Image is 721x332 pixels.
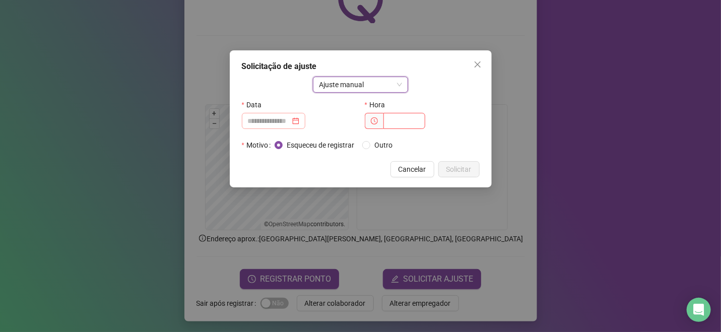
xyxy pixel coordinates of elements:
[438,161,480,177] button: Solicitar
[370,140,397,151] span: Outro
[242,137,275,153] label: Motivo
[687,298,711,322] div: Open Intercom Messenger
[371,117,378,124] span: clock-circle
[474,60,482,69] span: close
[390,161,434,177] button: Cancelar
[365,97,391,113] label: Hora
[242,60,480,73] div: Solicitação de ajuste
[319,77,402,92] span: Ajuste manual
[283,140,358,151] span: Esqueceu de registrar
[242,97,268,113] label: Data
[470,56,486,73] button: Close
[399,164,426,175] span: Cancelar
